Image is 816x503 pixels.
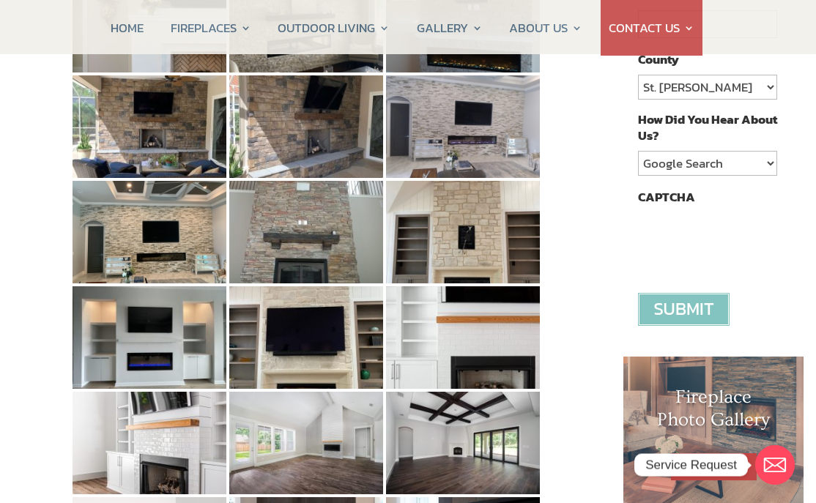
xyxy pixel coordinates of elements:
img: 12 [386,181,540,283]
img: 8 [229,75,383,178]
label: County [638,51,679,67]
img: 7 [73,75,226,178]
img: 16 [73,392,226,494]
a: CLICK HERE [671,453,757,480]
label: CAPTCHA [638,189,695,205]
img: 13 [73,286,226,389]
img: 9 [386,75,540,178]
a: Email [755,445,795,485]
img: 18 [386,392,540,494]
label: How Did You Hear About Us? [638,111,777,144]
img: 11 [229,181,383,283]
img: 14 [229,286,383,389]
img: 10 [73,181,226,283]
input: Submit [638,293,730,326]
img: 17 [229,392,383,494]
h1: Fireplace Photo Gallery [653,386,774,439]
img: 15 [386,286,540,389]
